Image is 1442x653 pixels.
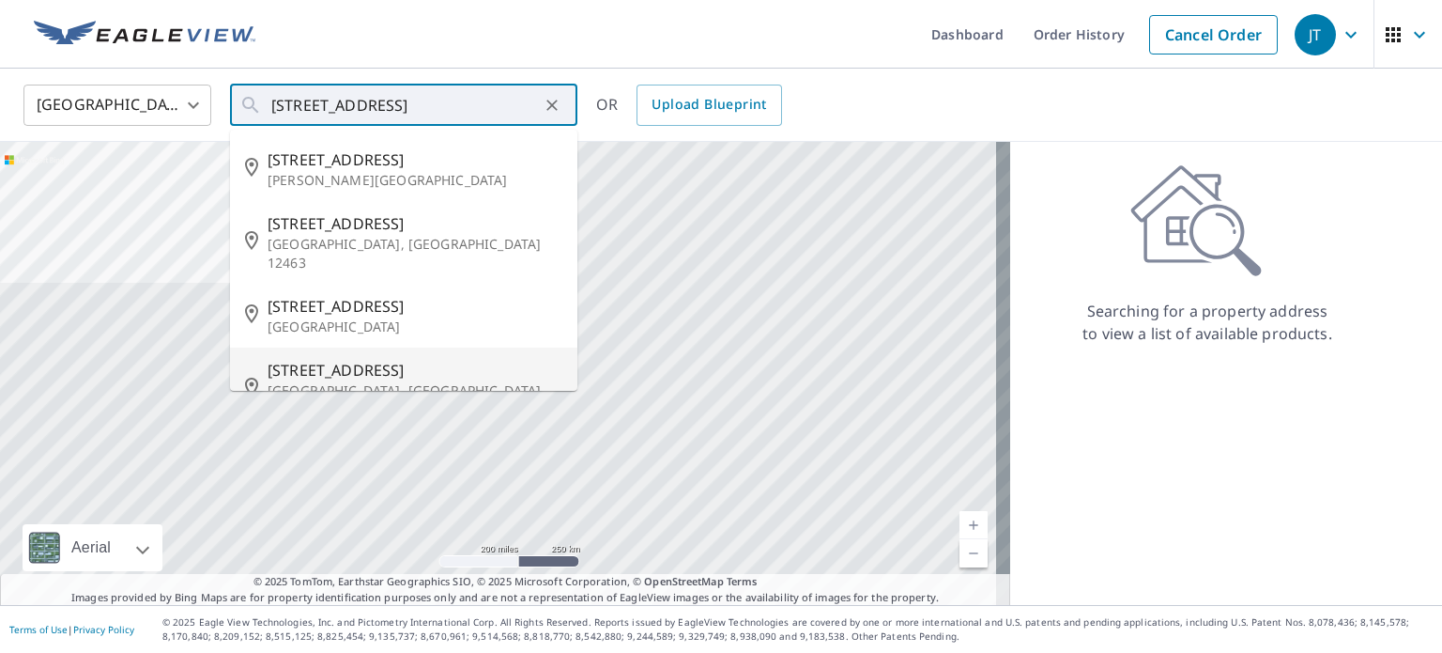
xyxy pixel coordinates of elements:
div: OR [596,85,782,126]
input: Search by address or latitude-longitude [271,79,539,132]
p: [GEOGRAPHIC_DATA], [GEOGRAPHIC_DATA] 12463 [268,235,562,272]
img: EV Logo [34,21,255,49]
p: [GEOGRAPHIC_DATA] [268,318,562,336]
span: [STREET_ADDRESS] [268,212,562,235]
a: Upload Blueprint [637,85,781,126]
div: [GEOGRAPHIC_DATA] [23,79,211,132]
a: Cancel Order [1149,15,1278,54]
p: Searching for a property address to view a list of available products. [1081,300,1333,345]
p: | [9,624,134,635]
span: Upload Blueprint [652,93,766,117]
p: [GEOGRAPHIC_DATA], [GEOGRAPHIC_DATA] 27028 [268,381,562,419]
p: [PERSON_NAME][GEOGRAPHIC_DATA] [268,171,562,190]
a: Current Level 5, Zoom Out [959,539,988,567]
a: Terms of Use [9,623,68,636]
span: © 2025 TomTom, Earthstar Geographics SIO, © 2025 Microsoft Corporation, © [253,574,758,590]
a: OpenStreetMap [644,574,723,588]
a: Terms [727,574,758,588]
button: Clear [539,92,565,118]
a: Privacy Policy [73,623,134,636]
span: [STREET_ADDRESS] [268,148,562,171]
span: [STREET_ADDRESS] [268,359,562,381]
p: © 2025 Eagle View Technologies, Inc. and Pictometry International Corp. All Rights Reserved. Repo... [162,615,1433,644]
a: Current Level 5, Zoom In [959,511,988,539]
div: JT [1295,14,1336,55]
div: Aerial [23,524,162,571]
div: Aerial [66,524,116,571]
span: [STREET_ADDRESS] [268,295,562,318]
